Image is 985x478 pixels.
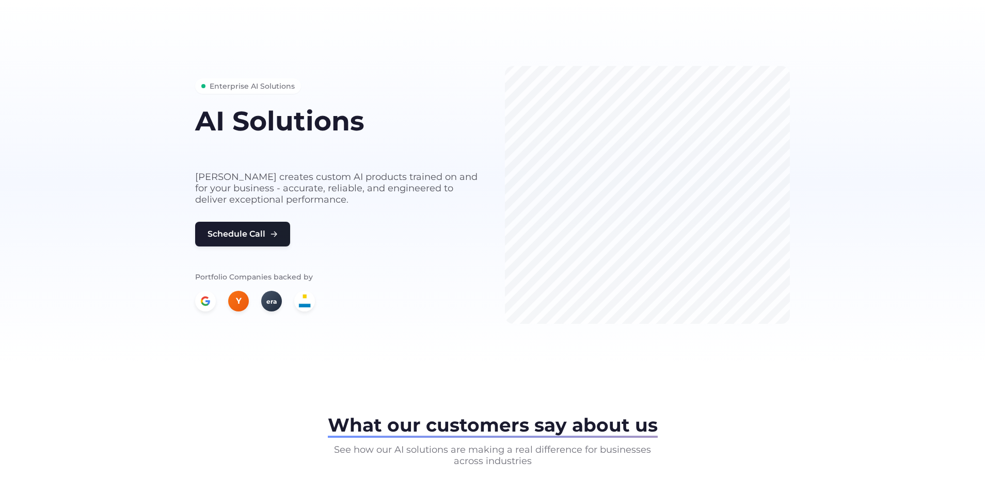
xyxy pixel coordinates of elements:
p: See how our AI solutions are making a real difference for businesses across industries [327,444,658,467]
h1: AI Solutions [195,106,480,136]
span: What our customers say about us [328,414,658,436]
div: era [261,291,282,311]
p: [PERSON_NAME] creates custom AI products trained on and for your business - accurate, reliable, a... [195,171,480,205]
h2: built for your business needs [195,140,480,159]
span: Enterprise AI Solutions [210,80,295,92]
button: Schedule Call [195,222,290,246]
div: Y [228,291,249,311]
p: Portfolio Companies backed by [195,271,480,283]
